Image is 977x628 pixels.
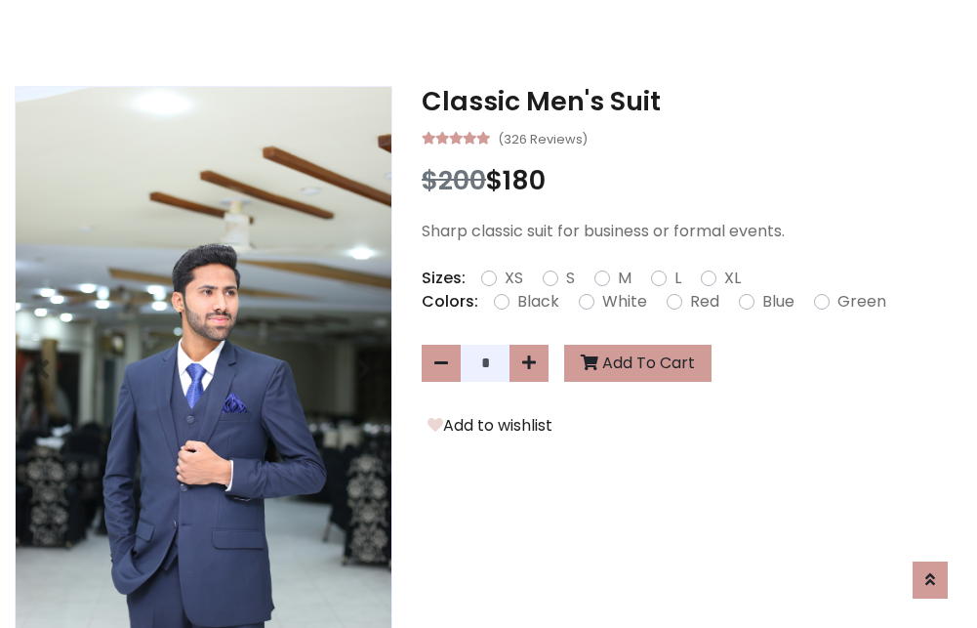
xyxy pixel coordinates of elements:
label: S [566,267,575,290]
label: Blue [762,290,794,314]
label: L [674,267,681,290]
small: (326 Reviews) [498,126,588,149]
label: Red [690,290,719,314]
span: $200 [422,162,486,198]
label: White [602,290,647,314]
p: Colors: [422,290,478,314]
h3: $ [422,165,962,196]
label: M [618,267,631,290]
button: Add to wishlist [422,413,558,439]
h3: Classic Men's Suit [422,86,962,117]
label: XL [724,267,741,290]
span: 180 [503,162,546,198]
p: Sharp classic suit for business or formal events. [422,220,962,243]
label: XS [505,267,523,290]
button: Add To Cart [564,345,712,382]
label: Green [837,290,886,314]
label: Black [517,290,559,314]
p: Sizes: [422,267,466,290]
